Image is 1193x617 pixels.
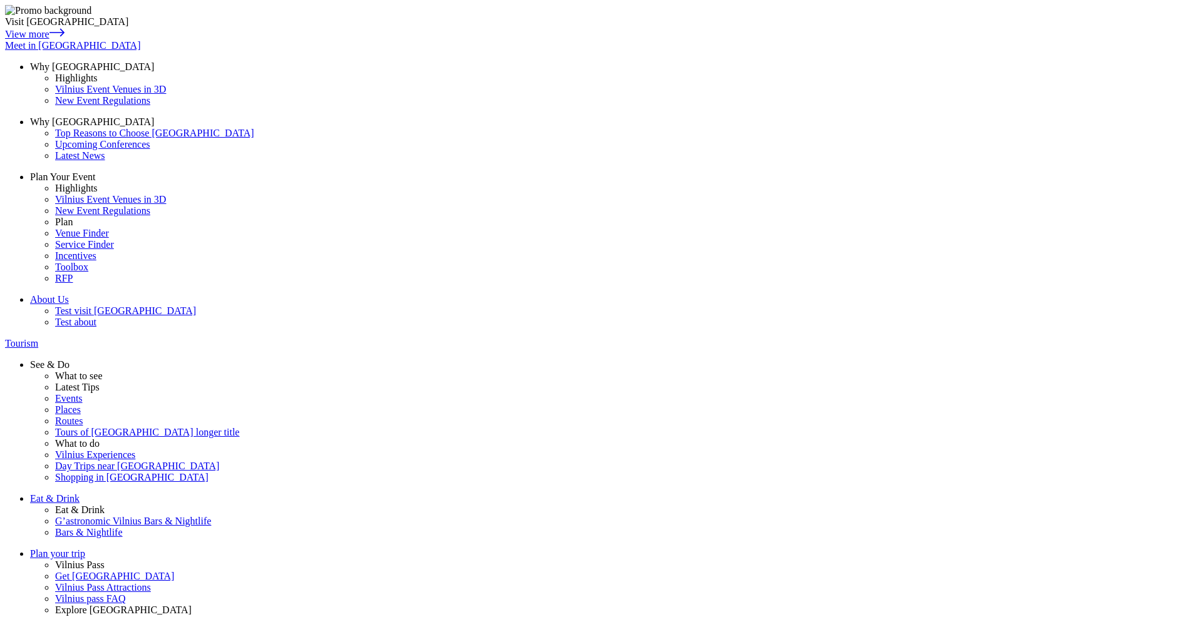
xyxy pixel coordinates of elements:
[55,262,1188,273] a: Toolbox
[55,239,114,250] span: Service Finder
[55,438,100,449] span: What to do
[55,139,1188,150] a: Upcoming Conferences
[30,548,1188,559] a: Plan your trip
[55,194,166,205] span: Vilnius Event Venues in 3D
[55,183,98,193] span: Highlights
[55,416,1188,427] a: Routes
[55,250,96,261] span: Incentives
[30,171,95,182] span: Plan Your Event
[55,582,1188,593] a: Vilnius Pass Attractions
[55,559,105,570] span: Vilnius Pass
[55,449,1188,461] a: Vilnius Experiences
[55,404,1188,416] a: Places
[55,73,98,83] span: Highlights
[55,217,73,227] span: Plan
[55,427,239,437] span: Tours of [GEOGRAPHIC_DATA] longer title
[5,5,91,16] img: Promo background
[55,262,88,272] span: Toolbox
[30,294,1188,305] a: About Us
[55,84,166,94] span: Vilnius Event Venues in 3D
[30,493,80,504] span: Eat & Drink
[55,250,1188,262] a: Incentives
[5,40,1188,51] a: Meet in [GEOGRAPHIC_DATA]
[55,516,211,526] span: G’astronomic Vilnius Bars & Nightlife
[55,461,1188,472] a: Day Trips near [GEOGRAPHIC_DATA]
[55,571,1188,582] a: Get [GEOGRAPHIC_DATA]
[30,493,1188,504] a: Eat & Drink
[55,150,1188,161] a: Latest News
[55,382,100,392] span: Latest Tips
[55,472,1188,483] a: Shopping in [GEOGRAPHIC_DATA]
[30,548,85,559] span: Plan your trip
[30,61,154,72] span: Why [GEOGRAPHIC_DATA]
[30,116,154,127] span: Why [GEOGRAPHIC_DATA]
[30,359,70,370] span: See & Do
[55,194,1188,205] a: Vilnius Event Venues in 3D
[55,416,83,426] span: Routes
[55,593,126,604] span: Vilnius pass FAQ
[55,95,150,106] span: New Event Regulations
[5,29,65,39] a: View more
[55,84,1188,95] a: Vilnius Event Venues in 3D
[55,128,1188,139] a: Top Reasons to Choose [GEOGRAPHIC_DATA]
[55,239,1188,250] a: Service Finder
[55,527,123,538] span: Bars & Nightlife
[55,582,151,593] span: Vilnius Pass Attractions
[55,593,1188,604] a: Vilnius pass FAQ
[5,16,1188,28] div: Visit [GEOGRAPHIC_DATA]
[5,338,1188,349] a: Tourism
[55,273,73,283] span: RFP
[55,472,209,482] span: Shopping in [GEOGRAPHIC_DATA]
[5,338,38,349] span: Tourism
[55,205,150,216] span: New Event Regulations
[30,294,69,305] span: About Us
[55,228,109,238] span: Venue Finder
[55,516,1188,527] a: G’astronomic Vilnius Bars & Nightlife
[55,393,1188,404] a: Events
[5,29,49,39] span: View more
[55,273,1188,284] a: RFP
[55,604,192,615] span: Explore [GEOGRAPHIC_DATA]
[55,449,135,460] span: Vilnius Experiences
[55,527,1188,538] a: Bars & Nightlife
[55,95,1188,106] a: New Event Regulations
[55,504,105,515] span: Eat & Drink
[5,40,140,51] span: Meet in [GEOGRAPHIC_DATA]
[55,317,1188,328] a: Test about
[55,305,1188,317] a: Test visit [GEOGRAPHIC_DATA]
[55,461,219,471] span: Day Trips near [GEOGRAPHIC_DATA]
[55,427,1188,438] a: Tours of [GEOGRAPHIC_DATA] longer title
[55,393,83,404] span: Events
[55,228,1188,239] a: Venue Finder
[55,404,81,415] span: Places
[55,571,174,581] span: Get [GEOGRAPHIC_DATA]
[55,370,103,381] span: What to see
[55,205,1188,217] a: New Event Regulations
